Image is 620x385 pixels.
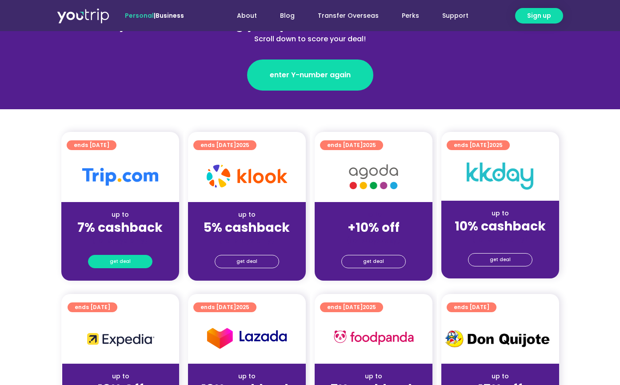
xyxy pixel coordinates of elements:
[448,209,552,218] div: up to
[468,253,532,266] a: get deal
[447,302,496,312] a: ends [DATE]
[200,140,249,150] span: ends [DATE]
[236,141,249,149] span: 2025
[208,8,480,24] nav: Menu
[270,70,351,80] span: enter Y-number again
[363,303,376,311] span: 2025
[448,372,552,381] div: up to
[67,140,116,150] a: ends [DATE]
[236,303,249,311] span: 2025
[236,255,257,268] span: get deal
[125,11,154,20] span: Personal
[448,234,552,244] div: (for stays only)
[327,140,376,150] span: ends [DATE]
[320,302,383,312] a: ends [DATE]2025
[431,8,480,24] a: Support
[454,302,489,312] span: ends [DATE]
[156,11,184,20] a: Business
[68,302,117,312] a: ends [DATE]
[322,236,425,245] div: (for stays only)
[200,302,249,312] span: ends [DATE]
[75,302,110,312] span: ends [DATE]
[490,254,511,266] span: get deal
[195,236,299,245] div: (for stays only)
[204,219,290,236] strong: 5% cashback
[363,141,376,149] span: 2025
[195,372,299,381] div: up to
[306,8,390,24] a: Transfer Overseas
[455,218,546,235] strong: 10% cashback
[117,34,503,44] div: Scroll down to score your deal!
[341,255,406,268] a: get deal
[195,210,299,219] div: up to
[225,8,268,24] a: About
[88,255,152,268] a: get deal
[363,255,384,268] span: get deal
[268,8,306,24] a: Blog
[515,8,563,24] a: Sign up
[69,372,172,381] div: up to
[390,8,431,24] a: Perks
[489,141,503,149] span: 2025
[447,140,510,150] a: ends [DATE]2025
[365,210,382,219] span: up to
[454,140,503,150] span: ends [DATE]
[527,11,551,20] span: Sign up
[348,219,400,236] strong: +10% off
[327,302,376,312] span: ends [DATE]
[68,236,172,245] div: (for stays only)
[215,255,279,268] a: get deal
[247,60,373,91] a: enter Y-number again
[320,140,383,150] a: ends [DATE]2025
[125,11,184,20] span: |
[74,140,109,150] span: ends [DATE]
[193,140,256,150] a: ends [DATE]2025
[322,372,425,381] div: up to
[110,255,131,268] span: get deal
[193,302,256,312] a: ends [DATE]2025
[77,219,163,236] strong: 7% cashback
[68,210,172,219] div: up to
